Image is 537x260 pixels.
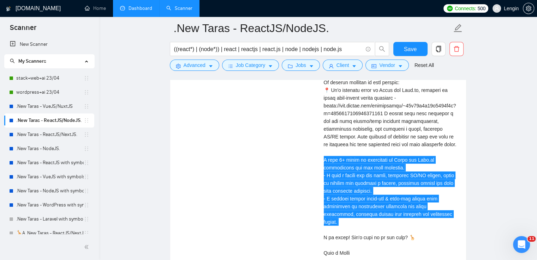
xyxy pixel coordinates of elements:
li: stack+web+ai 23/04 [4,71,94,85]
span: holder [84,160,89,166]
iframe: Intercom live chat [513,236,530,253]
span: edit [453,24,463,33]
button: Save [393,42,428,56]
li: .New Taras - NodeJS with symbols [4,184,94,198]
span: holder [84,216,89,222]
span: My Scanners [18,58,46,64]
a: New Scanner [10,37,89,51]
li: .New Taras - Laravel with symbols [4,212,94,226]
a: .New Taras - NodeJS. [16,142,84,156]
li: New Scanner [4,37,94,51]
a: dashboardDashboard [120,5,152,11]
span: Client [336,61,349,69]
span: idcard [371,63,376,69]
li: .New Taras - ReactJS with symbols [4,156,94,170]
span: holder [84,104,89,109]
span: bars [228,63,233,69]
span: search [375,46,389,52]
span: caret-down [309,63,314,69]
li: .New Taras - WordPress with symbols [4,198,94,212]
span: Connects: [455,5,476,12]
a: wordpress+ai 23/04 [16,85,84,99]
a: .New Taras - Laravel with symbols [16,212,84,226]
a: Reset All [414,61,434,69]
span: delete [450,46,463,52]
span: Scanner [4,23,42,37]
span: search [10,58,15,63]
span: holder [84,118,89,123]
a: .New Taras - WordPress with symbols [16,198,84,212]
span: caret-down [268,63,273,69]
li: 🦒A .New Taras - ReactJS/NextJS usual 23/04 [4,226,94,240]
span: info-circle [366,47,370,51]
span: My Scanners [10,58,46,64]
li: .New Taras - ReactJS/NodeJS. [4,113,94,128]
div: Remember that the client will see only the first two lines of your cover letter. [324,24,458,257]
span: 500 [477,5,485,12]
span: holder [84,188,89,194]
a: .New Taras - ReactJS with symbols [16,156,84,170]
span: Jobs [296,61,306,69]
a: .New Taras - ReactJS/NodeJS. [16,113,84,128]
span: Advanced [184,61,205,69]
img: upwork-logo.png [447,6,453,11]
button: setting [523,3,534,14]
button: userClientcaret-down [323,60,363,71]
a: .New Taras - VueJS/NuxtJS [16,99,84,113]
input: Search Freelance Jobs... [174,45,363,54]
span: holder [84,75,89,81]
a: searchScanner [166,5,192,11]
span: holder [84,89,89,95]
a: .New Taras - VueJS with symbols [16,170,84,184]
button: idcardVendorcaret-down [365,60,408,71]
li: .New Taras - VueJS/NuxtJS [4,99,94,113]
button: delete [449,42,464,56]
span: Vendor [379,61,395,69]
span: double-left [84,243,91,250]
span: holder [84,202,89,208]
span: setting [523,6,534,11]
img: logo [6,3,11,14]
button: settingAdvancedcaret-down [170,60,219,71]
a: .New Taras - ReactJS/NextJS. [16,128,84,142]
a: setting [523,6,534,11]
a: 🦒A .New Taras - ReactJS/NextJS usual 23/04 [16,226,84,240]
span: copy [432,46,445,52]
li: .New Taras - NodeJS. [4,142,94,156]
span: folder [288,63,293,69]
span: caret-down [208,63,213,69]
span: Job Category [236,61,265,69]
a: homeHome [85,5,106,11]
span: Save [404,45,417,54]
button: copy [431,42,446,56]
span: holder [84,230,89,236]
span: caret-down [398,63,403,69]
span: user [494,6,499,11]
span: holder [84,132,89,137]
button: barsJob Categorycaret-down [222,60,279,71]
button: search [375,42,389,56]
span: holder [84,174,89,180]
input: Scanner name... [174,19,452,37]
a: stack+web+ai 23/04 [16,71,84,85]
li: wordpress+ai 23/04 [4,85,94,99]
li: .New Taras - ReactJS/NextJS. [4,128,94,142]
a: .New Taras - NodeJS with symbols [16,184,84,198]
span: 11 [527,236,536,242]
span: caret-down [352,63,357,69]
span: setting [176,63,181,69]
span: user [329,63,334,69]
span: holder [84,146,89,151]
li: .New Taras - VueJS with symbols [4,170,94,184]
button: folderJobscaret-down [282,60,320,71]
